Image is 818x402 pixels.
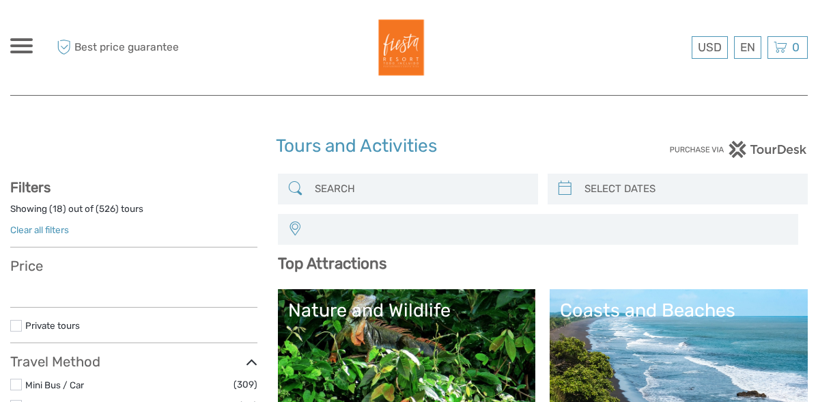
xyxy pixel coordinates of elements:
div: EN [734,36,761,59]
a: Clear all filters [10,224,69,235]
b: Top Attractions [278,254,386,273]
strong: Filters [10,179,51,196]
a: Mini Bus / Car [25,379,84,390]
label: 18 [53,202,63,215]
span: Best price guarantee [53,36,210,59]
img: Fiesta Resort [365,14,433,81]
div: Nature and Wildlife [288,299,526,321]
span: (309) [234,377,257,392]
h3: Travel Method [10,353,257,370]
label: 526 [99,202,115,215]
div: Coasts and Beaches [560,299,798,321]
input: SELECT DATES [579,177,801,201]
a: Nature and Wildlife [288,299,526,395]
div: Showing ( ) out of ( ) tours [10,202,257,224]
h3: Price [10,258,257,274]
img: PurchaseViaTourDesk.png [669,141,808,158]
h1: Tours and Activities [276,135,541,157]
input: SEARCH [309,177,531,201]
span: 0 [790,40,802,54]
a: Private tours [25,320,80,331]
a: Coasts and Beaches [560,299,798,395]
span: USD [698,40,722,54]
